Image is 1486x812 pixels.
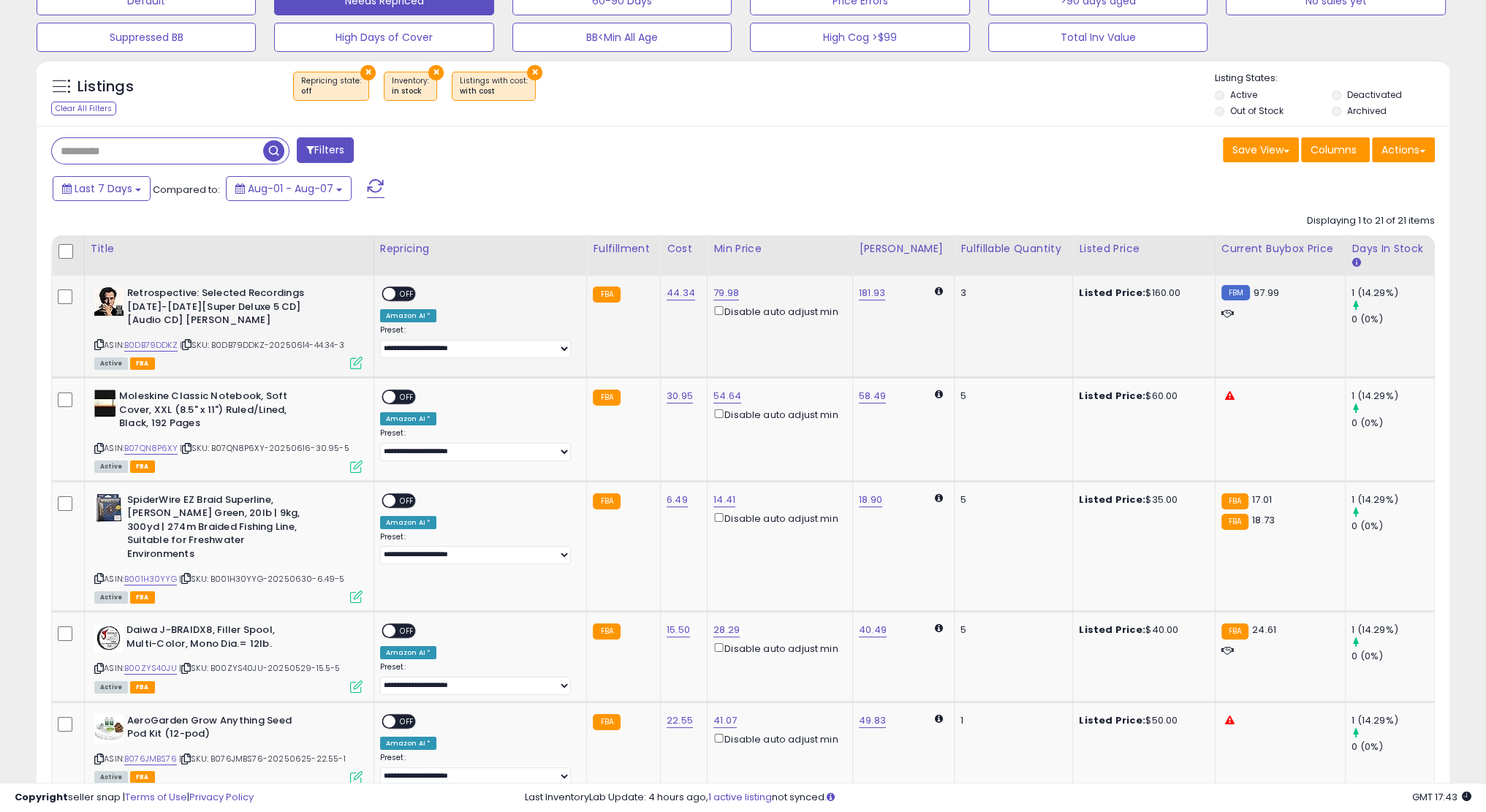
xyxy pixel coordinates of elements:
b: Moleskine Classic Notebook, Soft Cover, XXL (8.5" x 11") Ruled/Lined, Black, 192 Pages [119,390,297,434]
div: 1 (14.29%) [1352,390,1434,403]
img: 31KA-CUIDeL._SL40_.jpg [94,390,115,419]
span: Last 7 Days [75,181,132,196]
div: Clear All Filters [51,102,116,115]
div: with cost [460,86,528,96]
div: Preset: [380,428,576,461]
div: 1 [960,714,1061,727]
div: Fulfillable Quantity [960,241,1066,257]
span: Listings with cost : [460,75,528,97]
span: | SKU: B00ZYS40JU-20250529-15.5-5 [179,662,341,674]
div: Amazon AI * [380,412,437,425]
div: seller snap | | [15,791,254,805]
p: Listing States: [1215,72,1449,86]
button: × [428,65,444,80]
div: 0 (0%) [1352,520,1434,533]
b: Listed Price: [1079,286,1145,300]
div: [PERSON_NAME] [859,241,948,257]
div: ASIN: [94,714,363,782]
span: All listings currently available for purchase on Amazon [94,357,128,370]
span: FBA [130,681,155,694]
a: 181.93 [859,286,885,300]
small: FBA [593,493,620,509]
b: Listed Price: [1079,713,1145,727]
div: Title [91,241,368,257]
div: Fulfillment [593,241,654,257]
small: FBA [593,390,620,406]
small: FBA [593,287,620,303]
div: $35.00 [1079,493,1203,506]
button: × [360,65,376,80]
img: 41Zv2K1DdDL._SL40_.jpg [94,287,124,316]
button: Filters [297,137,354,163]
a: 6.49 [667,493,688,507]
div: Amazon AI * [380,646,437,659]
span: FBA [130,460,155,473]
span: | SKU: B076JMBS76-20250625-22.55-1 [179,753,346,764]
b: SpiderWire EZ Braid Superline, [PERSON_NAME] Green, 20lb | 9kg, 300yd | 274m Braided Fishing Line... [127,493,305,565]
a: 22.55 [667,713,693,728]
div: 3 [960,287,1061,300]
a: Privacy Policy [189,790,254,804]
div: Preset: [380,325,576,358]
b: AeroGarden Grow Anything Seed Pod Kit (12-pod) [127,714,305,745]
div: Disable auto adjust min [713,731,841,746]
button: BB<Min All Age [512,23,732,52]
div: in stock [392,86,429,96]
a: 18.90 [859,493,882,507]
div: 0 (0%) [1352,313,1434,326]
a: 28.29 [713,623,740,637]
small: FBA [593,714,620,730]
a: 40.49 [859,623,887,637]
img: 51ATy11eluL._SL40_.jpg [94,714,124,743]
a: 15.50 [667,623,690,637]
div: Preset: [380,662,576,695]
div: 5 [960,390,1061,403]
a: B07QN8P6XY [124,442,178,455]
div: 0 (0%) [1352,417,1434,430]
span: All listings currently available for purchase on Amazon [94,591,128,604]
label: Active [1230,88,1257,101]
a: 14.41 [713,493,735,507]
div: Current Buybox Price [1221,241,1340,257]
div: 1 (14.29%) [1352,714,1434,727]
button: High Cog >$99 [750,23,969,52]
div: ASIN: [94,623,363,691]
div: 1 (14.29%) [1352,287,1434,300]
span: Repricing state : [301,75,361,97]
a: B00ZYS40JU [124,662,177,675]
span: FBA [130,591,155,604]
span: Compared to: [153,183,220,197]
span: FBA [130,357,155,370]
div: 5 [960,623,1061,637]
img: 51IX6BycRPL._SL40_.jpg [94,493,124,523]
small: FBM [1221,285,1250,300]
div: 1 (14.29%) [1352,493,1434,506]
b: Daiwa J-BRAIDX8, Filler Spool, Multi-Color, Mono Dia.= 12lb. [126,623,304,654]
div: Disable auto adjust min [713,406,841,422]
div: Preset: [380,532,576,565]
button: High Days of Cover [274,23,493,52]
span: | SKU: B001H30YYG-20250630-6.49-5 [179,573,345,585]
a: B001H30YYG [124,573,177,585]
div: $50.00 [1079,714,1203,727]
div: ASIN: [94,493,363,602]
div: Min Price [713,241,846,257]
div: Preset: [380,753,576,786]
span: Inventory : [392,75,429,97]
button: Actions [1372,137,1435,162]
div: Last InventoryLab Update: 4 hours ago, not synced. [525,791,1471,805]
b: Listed Price: [1079,493,1145,506]
span: All listings currently available for purchase on Amazon [94,681,128,694]
span: 24.61 [1252,623,1276,637]
button: Aug-01 - Aug-07 [226,176,352,201]
small: FBA [1221,623,1248,640]
a: 1 active listing [708,790,772,804]
span: OFF [395,391,419,403]
div: ASIN: [94,390,363,471]
div: Amazon AI * [380,309,437,322]
div: ASIN: [94,287,363,368]
small: FBA [1221,493,1248,509]
a: 30.95 [667,389,693,403]
div: 0 (0%) [1352,740,1434,754]
span: OFF [395,494,419,506]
